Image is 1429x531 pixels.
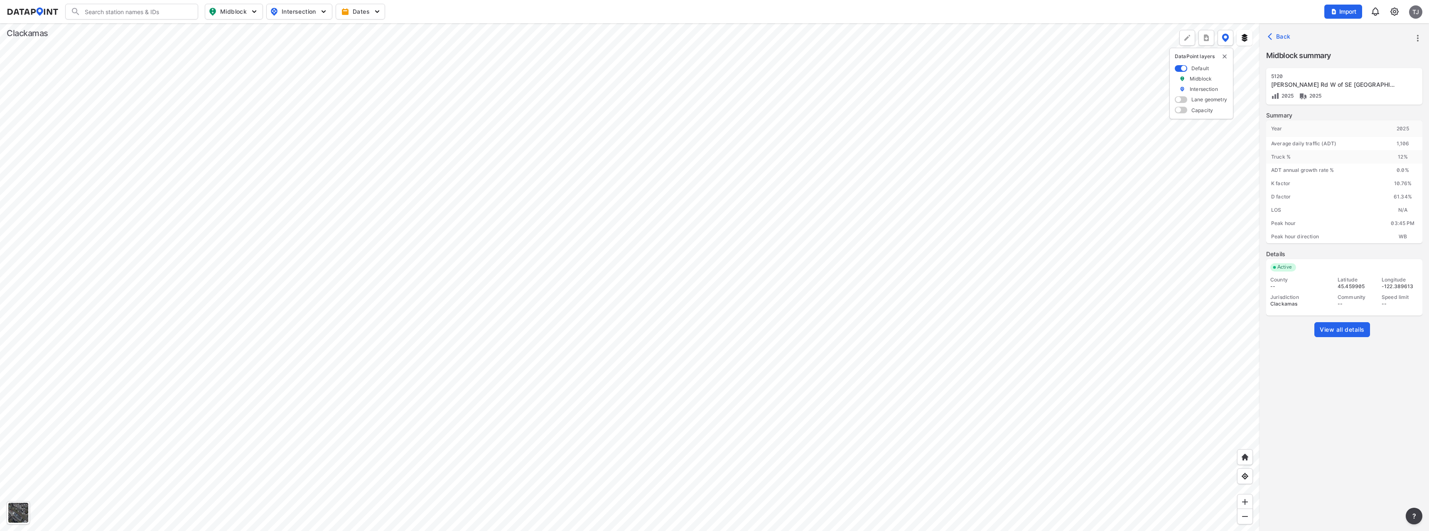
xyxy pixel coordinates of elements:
div: Home [1237,449,1253,465]
img: data-point-layers.37681fc9.svg [1222,34,1229,42]
img: xqJnZQTG2JQi0x5lvmkeSNbbgIiQD62bqHG8IfrOzanD0FsRdYrij6fAAAAAElFTkSuQmCC [1202,34,1210,42]
img: map_pin_mid.602f9df1.svg [208,7,218,17]
button: Intersection [266,4,332,20]
div: 03:45 PM [1383,217,1422,230]
input: Search [81,5,193,18]
div: Truck % [1266,150,1383,164]
div: Latitude [1338,277,1374,283]
div: Jurisdiction [1270,294,1330,301]
span: Intersection [270,7,327,17]
img: 8A77J+mXikMhHQAAAAASUVORK5CYII= [1370,7,1380,17]
button: External layers [1237,30,1252,46]
div: D factor [1266,190,1383,203]
button: more [1198,30,1214,46]
div: Clackamas [1270,301,1330,307]
label: Midblock [1190,75,1212,82]
div: Polygon tool [1179,30,1195,46]
div: -- [1382,301,1418,307]
img: dataPointLogo.9353c09d.svg [7,7,59,16]
div: Longitude [1382,277,1418,283]
label: Intersection [1190,86,1218,93]
img: map_pin_int.54838e6b.svg [269,7,279,17]
button: DataPoint layers [1218,30,1233,46]
div: SE Rugg Rd W of SE 267th Ave [1271,81,1398,89]
span: 2025 [1307,93,1322,99]
img: Vehicle class [1299,92,1307,100]
span: Back [1269,32,1291,41]
img: file_add.62c1e8a2.svg [1331,8,1337,15]
div: LOS [1266,203,1383,217]
div: Zoom out [1237,509,1253,524]
div: -- [1270,283,1330,290]
div: -- [1338,301,1374,307]
div: Clackamas [7,27,48,39]
div: Average daily traffic (ADT) [1266,137,1383,150]
div: 1,106 [1383,137,1422,150]
img: 5YPKRKmlfpI5mqlR8AD95paCi+0kK1fRFDJSaMmawlwaeJcJwk9O2fotCW5ve9gAAAAASUVORK5CYII= [250,7,258,16]
label: Default [1191,65,1209,72]
div: 12 % [1383,150,1422,164]
img: +Dz8AAAAASUVORK5CYII= [1183,34,1191,42]
img: marker_Intersection.6861001b.svg [1179,86,1185,93]
p: DataPoint layers [1175,53,1228,60]
button: Dates [336,4,385,20]
img: cids17cp3yIFEOpj3V8A9qJSH103uA521RftCD4eeui4ksIb+krbm5XvIjxD52OS6NWLn9gAAAAAElFTkSuQmCC [1390,7,1400,17]
button: more [1411,31,1425,45]
div: County [1270,277,1330,283]
div: View my location [1237,468,1253,484]
span: Midblock [209,7,258,17]
div: N/A [1383,203,1422,217]
label: Midblock summary [1266,50,1422,61]
button: Back [1266,30,1294,43]
img: ZvzfEJKXnyWIrJytrsY285QMwk63cM6Drc+sIAAAAASUVORK5CYII= [1241,498,1249,506]
div: Toggle basemap [7,501,30,524]
label: Lane geometry [1191,96,1227,103]
img: Volume count [1271,92,1279,100]
div: 10.76% [1383,177,1422,190]
img: layers.ee07997e.svg [1240,34,1249,42]
div: 2025 [1383,120,1422,137]
div: ADT annual growth rate % [1266,164,1383,177]
img: +XpAUvaXAN7GudzAAAAAElFTkSuQmCC [1241,453,1249,461]
span: ? [1411,511,1417,521]
img: 5YPKRKmlfpI5mqlR8AD95paCi+0kK1fRFDJSaMmawlwaeJcJwk9O2fotCW5ve9gAAAAASUVORK5CYII= [319,7,328,16]
button: Midblock [205,4,263,20]
a: Import [1324,7,1366,15]
span: Dates [343,7,380,16]
div: K factor [1266,177,1383,190]
div: TJ [1409,5,1422,19]
div: Community [1338,294,1374,301]
button: delete [1221,53,1228,60]
button: more [1406,508,1422,524]
span: 2025 [1279,93,1294,99]
img: calendar-gold.39a51dde.svg [341,7,349,16]
img: zeq5HYn9AnE9l6UmnFLPAAAAAElFTkSuQmCC [1241,472,1249,480]
img: close-external-leyer.3061a1c7.svg [1221,53,1228,60]
div: Peak hour [1266,217,1383,230]
img: 5YPKRKmlfpI5mqlR8AD95paCi+0kK1fRFDJSaMmawlwaeJcJwk9O2fotCW5ve9gAAAAASUVORK5CYII= [373,7,381,16]
div: 61.34% [1383,190,1422,203]
img: marker_Midblock.5ba75e30.svg [1179,75,1185,82]
span: Import [1329,7,1357,16]
label: Details [1266,250,1422,258]
div: Peak hour direction [1266,230,1383,243]
label: Summary [1266,111,1422,120]
div: 0.0 % [1383,164,1422,177]
button: Import [1324,5,1362,19]
span: View all details [1320,325,1365,334]
img: MAAAAAElFTkSuQmCC [1241,512,1249,521]
div: Speed limit [1382,294,1418,301]
div: 45.459905 [1338,283,1374,290]
div: Zoom in [1237,494,1253,510]
div: -122.389613 [1382,283,1418,290]
div: WB [1383,230,1422,243]
span: Active [1274,263,1296,272]
label: Capacity [1191,107,1213,114]
div: Year [1266,120,1383,137]
div: 5120 [1271,73,1398,80]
